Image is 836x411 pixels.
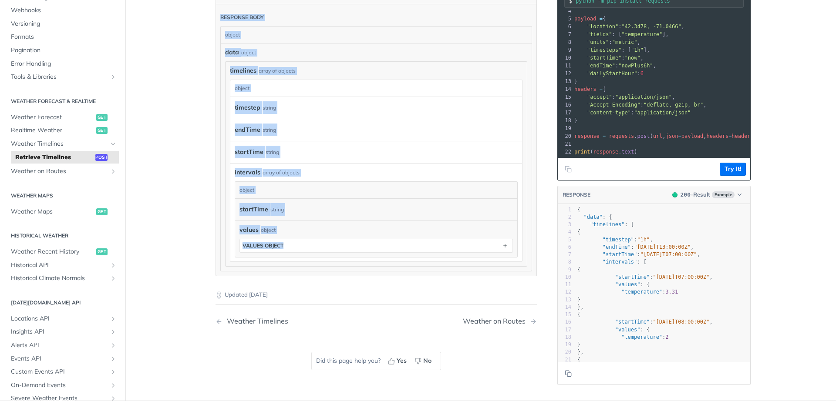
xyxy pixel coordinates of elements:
a: Custom Events APIShow subpages for Custom Events API [7,365,119,378]
span: . ( , , ) [574,133,757,139]
span: 200 [672,192,678,197]
span: Pagination [11,46,117,55]
span: "temperature" [621,334,662,340]
span: "content-type" [587,110,631,116]
a: Error Handling [7,57,119,70]
button: Copy to clipboard [562,367,574,380]
div: object [235,182,515,198]
div: string [263,124,276,136]
span: json [666,133,678,139]
span: : , [574,94,675,100]
div: 6 [558,23,573,30]
span: "startTime" [615,274,650,280]
span: : [ [577,221,634,227]
div: array of objects [259,67,296,75]
button: Show subpages for Historical API [110,261,117,268]
span: Weather Forecast [11,113,94,121]
span: Locations API [11,314,108,323]
div: 21 [558,356,571,363]
span: { [577,206,580,212]
a: Historical Climate NormalsShow subpages for Historical Climate Normals [7,272,119,285]
span: "[DATE]T13:00:00Z" [634,244,691,250]
span: = [603,133,606,139]
div: 14 [558,303,571,311]
div: 18 [558,117,573,124]
a: Previous Page: Weather Timelines [216,317,353,325]
span: : [574,110,691,116]
span: "units" [587,39,609,45]
span: "[DATE]T07:00:00Z" [653,274,709,280]
span: text [621,149,634,155]
span: "metric" [612,39,637,45]
div: string [263,101,276,114]
span: "location" [587,23,618,30]
div: Weather Timelines [222,317,288,325]
span: print [574,149,590,155]
span: : , [577,251,700,257]
div: 16 [558,101,573,109]
span: { [577,229,580,235]
div: 20 [558,132,573,140]
label: startTime [239,203,268,216]
span: : , [577,319,713,325]
a: Versioning [7,17,119,30]
span: } [577,296,580,302]
span: No [423,356,431,365]
span: : , [577,236,653,242]
span: }, [577,304,584,310]
a: Weather TimelinesHide subpages for Weather Timelines [7,137,119,150]
span: get [96,127,108,134]
span: "now" [625,55,640,61]
span: }, [577,349,584,355]
label: endTime [235,124,260,136]
span: intervals [235,168,260,177]
span: 200 [681,191,691,197]
span: headers [574,86,597,92]
div: object [230,80,520,97]
a: Weather on RoutesShow subpages for Weather on Routes [7,165,119,178]
span: url [653,133,663,139]
button: Show subpages for On-Demand Events [110,381,117,388]
span: Weather Maps [11,207,94,216]
div: string [270,203,284,216]
label: timestep [235,101,260,114]
div: 12 [558,70,573,77]
span: Insights API [11,327,108,336]
span: On-Demand Events [11,381,108,389]
div: 5 [558,15,573,23]
span: : [ [577,259,647,265]
button: Show subpages for Historical Climate Normals [110,275,117,282]
label: startTime [235,146,263,158]
span: 2 [665,334,668,340]
div: object [261,226,276,234]
button: Show subpages for Locations API [110,315,117,322]
span: Weather Timelines [11,140,108,148]
span: : { [577,326,650,332]
span: { [574,16,606,22]
div: 19 [558,341,571,348]
span: post [95,154,108,160]
div: 17 [558,326,571,333]
span: Alerts API [11,341,108,350]
span: 3.31 [665,289,678,295]
div: 16 [558,318,571,326]
div: 22 [558,148,573,156]
button: RESPONSE [562,190,591,199]
span: "endTime" [587,63,615,69]
span: "startTime" [603,251,637,257]
div: 4 [558,7,573,15]
div: 7 [558,251,571,258]
button: Show subpages for Events API [110,355,117,362]
span: { [577,356,580,362]
a: Weather Forecastget [7,110,119,124]
span: "nowPlus6h" [618,63,653,69]
div: 20 [558,348,571,356]
button: values object [240,239,512,252]
span: get [96,248,108,255]
a: Next Page: Weather on Routes [463,317,537,325]
span: response [574,133,600,139]
span: Formats [11,33,117,41]
p: Updated [DATE] [216,291,537,299]
a: Webhooks [7,4,119,17]
span: : [574,70,644,77]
